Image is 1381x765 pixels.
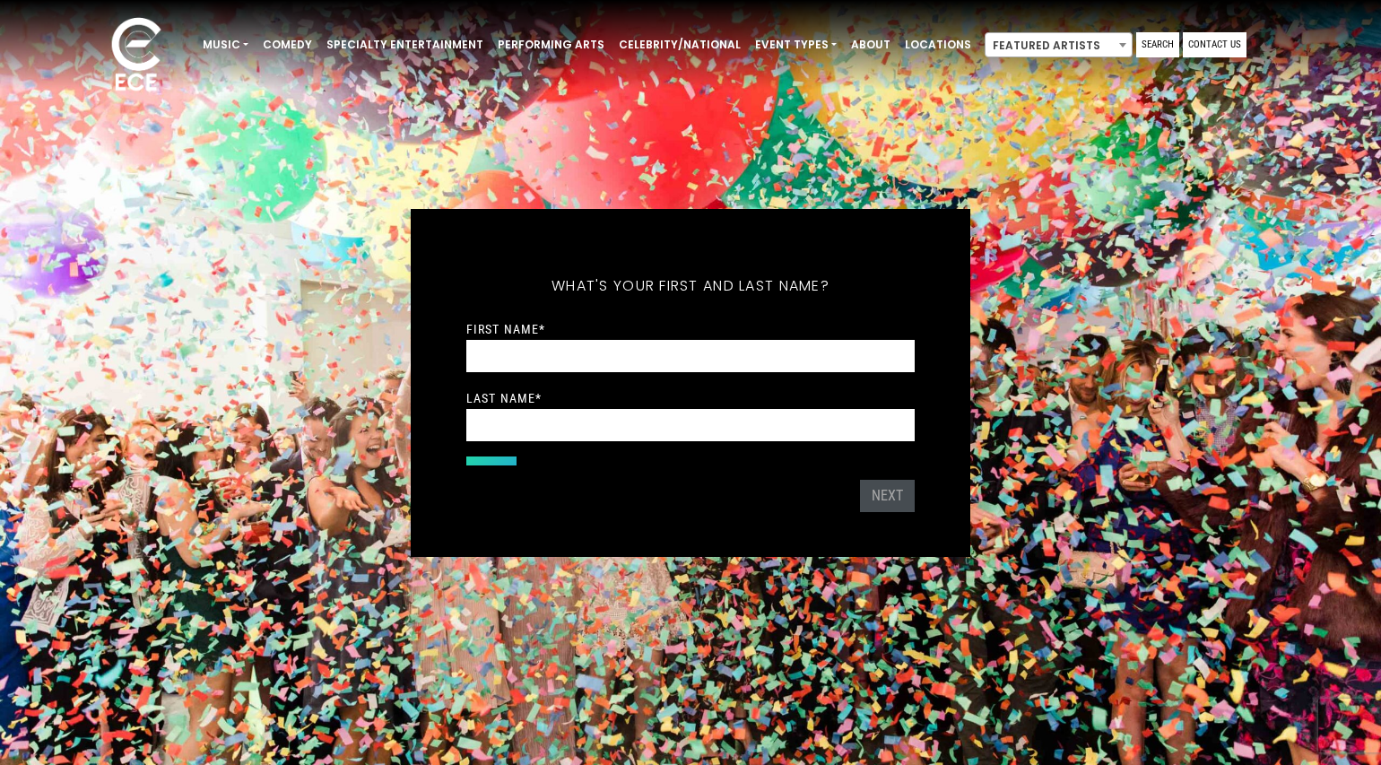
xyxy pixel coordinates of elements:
[1136,32,1179,57] a: Search
[491,30,612,60] a: Performing Arts
[748,30,844,60] a: Event Types
[985,32,1133,57] span: Featured Artists
[466,254,915,318] h5: What's your first and last name?
[319,30,491,60] a: Specialty Entertainment
[898,30,978,60] a: Locations
[91,13,181,100] img: ece_new_logo_whitev2-1.png
[466,321,545,337] label: First Name
[466,390,542,406] label: Last Name
[1183,32,1246,57] a: Contact Us
[195,30,256,60] a: Music
[986,33,1132,58] span: Featured Artists
[256,30,319,60] a: Comedy
[844,30,898,60] a: About
[612,30,748,60] a: Celebrity/National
